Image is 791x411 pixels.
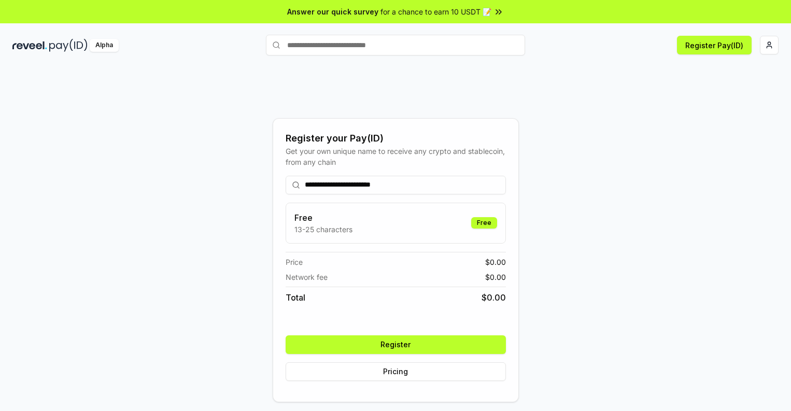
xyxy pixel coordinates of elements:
[286,146,506,167] div: Get your own unique name to receive any crypto and stablecoin, from any chain
[677,36,752,54] button: Register Pay(ID)
[287,6,378,17] span: Answer our quick survey
[482,291,506,304] span: $ 0.00
[471,217,497,229] div: Free
[286,362,506,381] button: Pricing
[294,211,352,224] h3: Free
[12,39,47,52] img: reveel_dark
[286,131,506,146] div: Register your Pay(ID)
[90,39,119,52] div: Alpha
[286,291,305,304] span: Total
[286,257,303,267] span: Price
[294,224,352,235] p: 13-25 characters
[49,39,88,52] img: pay_id
[286,335,506,354] button: Register
[286,272,328,282] span: Network fee
[485,272,506,282] span: $ 0.00
[380,6,491,17] span: for a chance to earn 10 USDT 📝
[485,257,506,267] span: $ 0.00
